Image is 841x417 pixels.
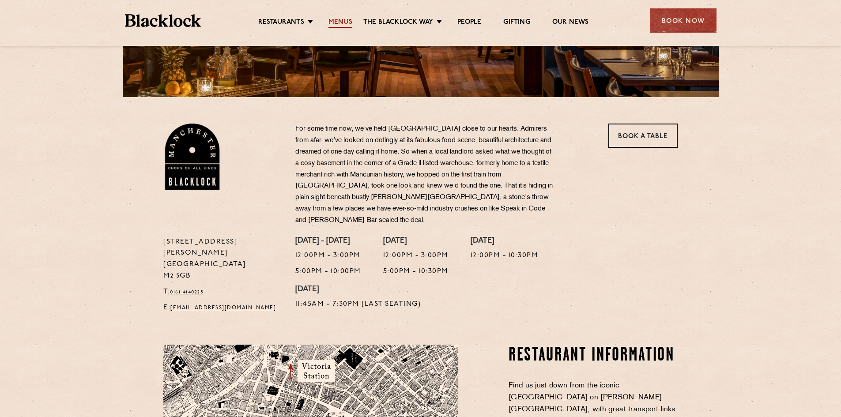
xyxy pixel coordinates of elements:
[650,8,717,33] div: Book Now
[295,266,361,278] p: 5:00pm - 10:00pm
[163,237,282,282] p: [STREET_ADDRESS][PERSON_NAME] [GEOGRAPHIC_DATA] M2 5GB
[552,18,589,28] a: Our News
[170,289,204,295] a: 0161 4140225
[163,124,221,190] img: BL_Manchester_Logo-bleed.png
[363,18,433,28] a: The Blacklock Way
[295,124,556,226] p: For some time now, we’ve held [GEOGRAPHIC_DATA] close to our hearts. Admirers from afar, we’ve lo...
[295,285,421,295] h4: [DATE]
[471,250,539,262] p: 12:00pm - 10:30pm
[125,14,201,27] img: BL_Textured_Logo-footer-cropped.svg
[163,302,282,314] p: E:
[295,299,421,310] p: 11:45am - 7:30pm (Last Seating)
[509,345,678,367] h2: Restaurant Information
[170,305,276,311] a: [EMAIL_ADDRESS][DOMAIN_NAME]
[163,286,282,298] p: T:
[383,266,449,278] p: 5:00pm - 10:30pm
[258,18,304,28] a: Restaurants
[471,237,539,246] h4: [DATE]
[295,250,361,262] p: 12:00pm - 3:00pm
[295,237,361,246] h4: [DATE] - [DATE]
[503,18,530,28] a: Gifting
[457,18,481,28] a: People
[383,237,449,246] h4: [DATE]
[383,250,449,262] p: 12:00pm - 3:00pm
[608,124,678,148] a: Book a Table
[328,18,352,28] a: Menus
